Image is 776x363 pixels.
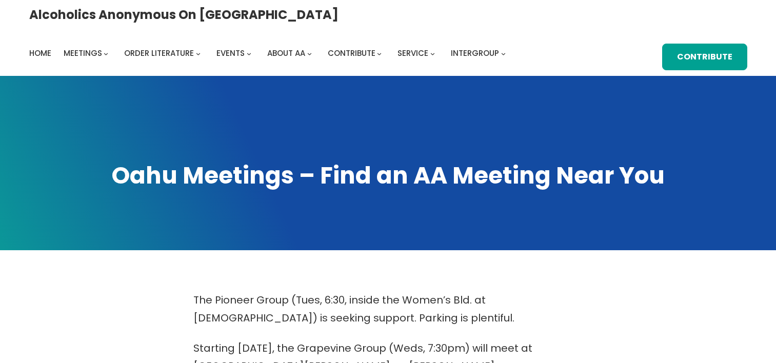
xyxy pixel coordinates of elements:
[29,160,747,192] h1: Oahu Meetings – Find an AA Meeting Near You
[64,48,102,58] span: Meetings
[377,51,382,56] button: Contribute submenu
[430,51,435,56] button: Service submenu
[662,44,747,71] a: Contribute
[193,291,583,327] p: The Pioneer Group (Tues, 6:30, inside the Women’s Bld. at [DEMOGRAPHIC_DATA]) is seeking support....
[397,48,428,58] span: Service
[328,48,375,58] span: Contribute
[328,46,375,60] a: Contribute
[104,51,108,56] button: Meetings submenu
[307,51,312,56] button: About AA submenu
[29,46,51,60] a: Home
[124,48,194,58] span: Order Literature
[501,51,506,56] button: Intergroup submenu
[451,46,499,60] a: Intergroup
[29,48,51,58] span: Home
[267,46,305,60] a: About AA
[247,51,251,56] button: Events submenu
[196,51,201,56] button: Order Literature submenu
[29,46,509,60] nav: Intergroup
[267,48,305,58] span: About AA
[397,46,428,60] a: Service
[451,48,499,58] span: Intergroup
[216,46,245,60] a: Events
[216,48,245,58] span: Events
[29,4,339,26] a: Alcoholics Anonymous on [GEOGRAPHIC_DATA]
[64,46,102,60] a: Meetings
